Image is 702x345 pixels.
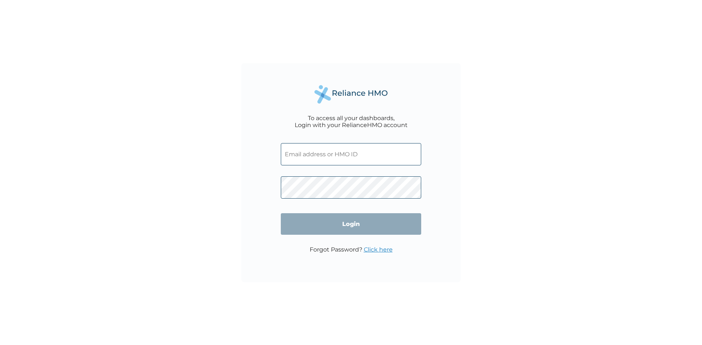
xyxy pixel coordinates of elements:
[314,85,388,104] img: Reliance Health's Logo
[281,213,421,235] input: Login
[310,246,393,253] p: Forgot Password?
[281,143,421,165] input: Email address or HMO ID
[364,246,393,253] a: Click here
[295,115,408,129] div: To access all your dashboards, Login with your RelianceHMO account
